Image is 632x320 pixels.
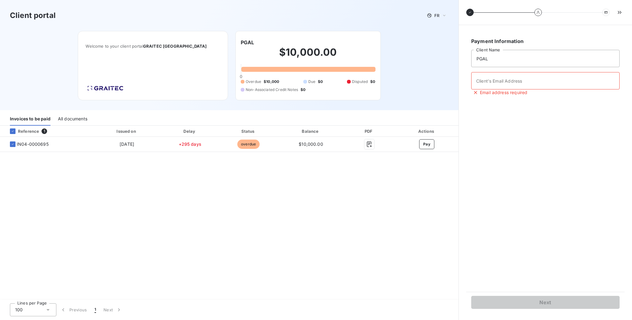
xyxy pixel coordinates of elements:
button: Next [471,296,620,309]
span: $10,000.00 [299,141,323,147]
div: Delay [163,128,217,134]
span: 1 [42,128,47,134]
h3: Client portal [10,10,56,21]
h6: PGAL [241,39,254,46]
span: Non-Associated Credit Notes [246,87,298,93]
div: Issued on [94,128,160,134]
span: $10,000 [264,79,279,84]
button: 1 [91,303,100,316]
span: Disputed [352,79,368,84]
span: $0 [318,79,323,84]
span: Due [308,79,315,84]
h6: Payment Information [471,37,620,45]
button: Next [100,303,126,316]
span: $0 [370,79,375,84]
span: Overdue [246,79,261,84]
div: Status [220,128,277,134]
span: 100 [15,307,23,313]
span: FR [434,13,439,18]
span: 0 [240,74,242,79]
input: placeholder [471,50,620,67]
span: Email address required [480,89,527,96]
h2: $10,000.00 [241,46,375,65]
span: GRAITEC [GEOGRAPHIC_DATA] [143,44,207,49]
div: Balance [280,128,342,134]
span: IN04-0000695 [17,141,49,147]
input: placeholder [471,72,620,89]
div: Invoices to be paid [10,113,50,126]
span: overdue [237,140,260,149]
span: [DATE] [120,141,134,147]
span: 1 [94,307,96,313]
div: Reference [5,128,39,134]
span: +295 days [179,141,201,147]
div: Actions [396,128,457,134]
span: $0 [301,87,305,93]
button: Previous [56,303,91,316]
div: All documents [58,113,87,126]
img: Company logo [86,84,125,93]
button: Pay [419,139,434,149]
div: PDF [345,128,393,134]
span: Welcome to your client portal [86,44,220,49]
